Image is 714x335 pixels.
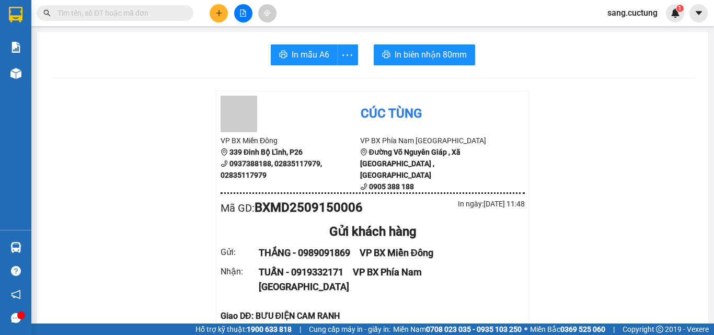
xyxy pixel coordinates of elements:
div: THẮNG - 0989091869 VP BX Miền Đông [259,246,512,260]
span: printer [382,50,390,60]
div: Gửi khách hàng [221,222,525,242]
button: printerIn biên nhận 80mm [374,44,475,65]
strong: 0708 023 035 - 0935 103 250 [426,325,522,333]
span: phone [221,160,228,167]
span: In mẫu A6 [292,48,329,61]
div: Cúc Tùng [361,104,422,124]
li: VP BX Miền Đông [221,135,360,146]
span: search [43,9,51,17]
button: caret-down [689,4,708,22]
span: plus [215,9,223,17]
div: In ngày: [DATE] 11:48 [373,198,525,210]
span: caret-down [694,8,704,18]
div: Nhận : [221,265,259,278]
span: file-add [239,9,247,17]
img: solution-icon [10,42,21,53]
b: BXMD2509150006 [255,200,363,215]
span: sang.cuctung [599,6,666,19]
span: message [11,313,21,323]
img: icon-new-feature [671,8,680,18]
strong: 1900 633 818 [247,325,292,333]
span: environment [360,148,367,156]
span: | [613,324,615,335]
span: aim [263,9,271,17]
span: 1 [678,5,682,12]
button: file-add [234,4,252,22]
span: environment [221,148,228,156]
span: In biên nhận 80mm [395,48,467,61]
b: 339 Đinh Bộ Lĩnh, P26 [229,148,303,156]
span: copyright [656,326,663,333]
img: warehouse-icon [10,242,21,253]
span: printer [279,50,287,60]
b: 0905 388 188 [369,182,414,191]
img: warehouse-icon [10,68,21,79]
img: logo-vxr [9,7,22,22]
span: notification [11,290,21,299]
input: Tìm tên, số ĐT hoặc mã đơn [57,7,181,19]
div: Giao DĐ: BƯU ĐIỆN CAM RANH [221,309,525,322]
span: Mã GD : [221,202,255,214]
span: Miền Bắc [530,324,605,335]
sup: 1 [676,5,684,12]
span: more [338,49,358,62]
li: VP BX Phía Nam [GEOGRAPHIC_DATA] [360,135,500,146]
button: printerIn mẫu A6 [271,44,338,65]
div: Gửi : [221,246,259,259]
div: TUẤN - 0919332171 VP BX Phía Nam [GEOGRAPHIC_DATA] [259,265,512,295]
button: plus [210,4,228,22]
span: Miền Nam [393,324,522,335]
span: ⚪️ [524,327,527,331]
span: Cung cấp máy in - giấy in: [309,324,390,335]
button: aim [258,4,277,22]
b: Đường Võ Nguyên Giáp , Xã [GEOGRAPHIC_DATA] , [GEOGRAPHIC_DATA] [360,148,460,179]
span: Hỗ trợ kỹ thuật: [195,324,292,335]
button: more [337,44,358,65]
span: | [300,324,301,335]
b: 0937388188, 02835117979, 02835117979 [221,159,322,179]
span: phone [360,183,367,190]
strong: 0369 525 060 [560,325,605,333]
span: question-circle [11,266,21,276]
